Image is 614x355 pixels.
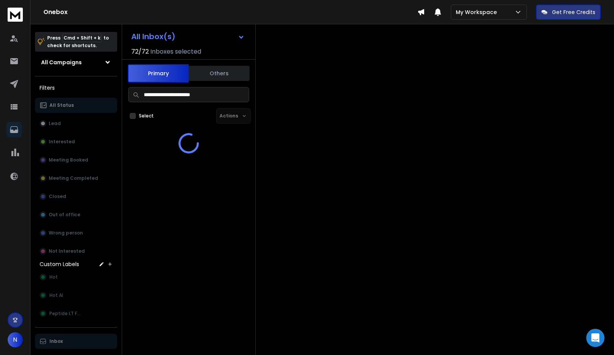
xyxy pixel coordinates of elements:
p: Press to check for shortcuts. [47,34,109,49]
h1: Onebox [43,8,417,17]
span: Cmd + Shift + k [62,33,102,42]
button: All Campaigns [35,55,117,70]
div: Open Intercom Messenger [586,329,604,347]
p: My Workspace [456,8,500,16]
h3: Filters [35,82,117,93]
img: website_grey.svg [12,20,18,26]
img: tab_domain_overview_orange.svg [21,44,27,50]
label: Select [139,113,154,119]
button: Others [189,65,250,82]
h1: All Inbox(s) [131,33,175,40]
button: N [8,332,23,347]
div: Domain: [URL] [20,20,54,26]
div: v 4.0.25 [21,12,37,18]
button: Get Free Credits [536,5,601,20]
button: Primary [128,64,189,82]
div: Domain Overview [29,45,68,50]
h3: Inboxes selected [150,47,201,56]
img: logo_orange.svg [12,12,18,18]
img: logo [8,8,23,22]
button: All Inbox(s) [125,29,251,44]
h3: Custom Labels [40,260,79,268]
p: Get Free Credits [552,8,595,16]
span: 72 / 72 [131,47,149,56]
div: Keywords by Traffic [84,45,128,50]
img: tab_keywords_by_traffic_grey.svg [76,44,82,50]
h1: All Campaigns [41,59,82,66]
